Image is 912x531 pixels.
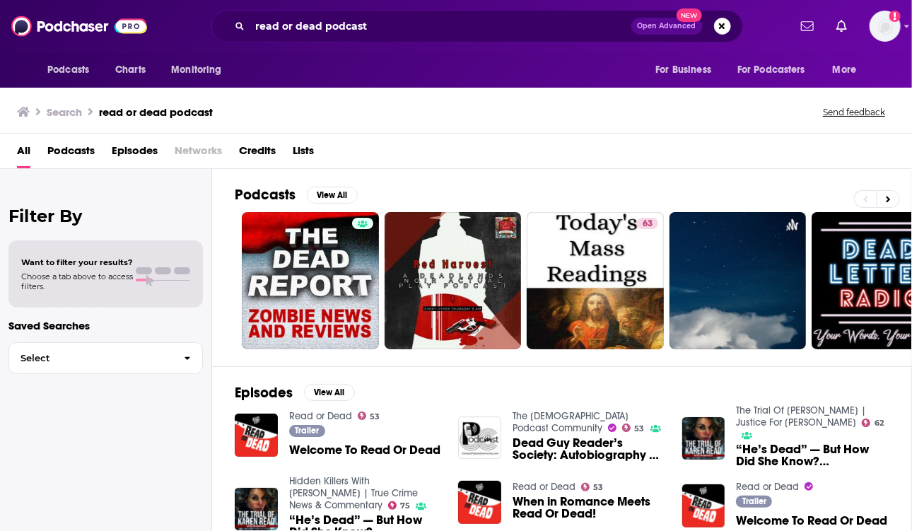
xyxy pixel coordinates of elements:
[47,105,82,119] h3: Search
[870,11,901,42] button: Show profile menu
[682,417,725,460] img: “He’s Dead” — But How Did She Know? Karen Read’s Behavior Before Finding the Body
[17,139,30,168] a: All
[736,443,889,467] a: “He’s Dead” — But How Did She Know? Karen Read’s Behavior Before Finding the Body
[304,384,355,401] button: View All
[889,11,901,22] svg: Add a profile image
[622,424,645,432] a: 53
[594,484,604,491] span: 53
[736,404,866,428] a: The Trial Of Karen Read | Justice For John O'Keefe
[458,481,501,524] img: When in Romance Meets Read Or Dead!
[645,57,729,83] button: open menu
[115,60,146,80] span: Charts
[235,186,296,204] h2: Podcasts
[823,57,875,83] button: open menu
[870,11,901,42] img: User Profile
[736,515,887,527] a: Welcome To Read Or Dead
[631,18,703,35] button: Open AdvancedNew
[239,139,276,168] a: Credits
[655,60,711,80] span: For Business
[106,57,154,83] a: Charts
[235,186,358,204] a: PodcastsView All
[307,187,358,204] button: View All
[289,410,352,422] a: Read or Dead
[47,60,89,80] span: Podcasts
[8,319,203,332] p: Saved Searches
[736,443,889,467] span: “He’s Dead” — But How Did She Know? [PERSON_NAME] Read’s Behavior Before Finding the Body
[458,416,501,460] img: Dead Guy Reader’s Society: Autobiography of George Muller
[677,8,702,22] span: New
[21,257,133,267] span: Want to filter your results?
[161,57,240,83] button: open menu
[8,206,203,226] h2: Filter By
[99,105,213,119] h3: read or dead podcast
[235,384,293,402] h2: Episodes
[8,342,203,374] button: Select
[513,437,665,461] span: Dead Guy Reader’s Society: Autobiography of [PERSON_NAME]
[235,488,278,531] img: “He’s Dead” — But How Did She Know? Karen Read’s Behavior Before Finding the Body
[358,412,380,420] a: 53
[737,60,805,80] span: For Podcasters
[862,419,884,427] a: 62
[11,13,147,40] img: Podchaser - Follow, Share and Rate Podcasts
[728,57,826,83] button: open menu
[527,212,664,349] a: 63
[513,410,629,434] a: The Christian Podcast Community
[388,501,411,510] a: 75
[833,60,857,80] span: More
[37,57,107,83] button: open menu
[293,139,314,168] a: Lists
[736,481,799,493] a: Read or Dead
[9,354,173,363] span: Select
[171,60,221,80] span: Monitoring
[513,481,575,493] a: Read or Dead
[682,484,725,527] img: Welcome To Read Or Dead
[637,218,658,229] a: 63
[370,414,380,420] span: 53
[235,384,355,402] a: EpisodesView All
[635,426,645,432] span: 53
[875,420,884,426] span: 62
[289,475,418,511] a: Hidden Killers With Tony Brueski | True Crime News & Commentary
[831,14,853,38] a: Show notifications dropdown
[638,23,696,30] span: Open Advanced
[870,11,901,42] span: Logged in as eringalloway
[295,426,319,435] span: Trailer
[742,497,766,506] span: Trailer
[513,496,665,520] a: When in Romance Meets Read Or Dead!
[643,217,653,231] span: 63
[211,10,743,42] div: Search podcasts, credits, & more...
[513,437,665,461] a: Dead Guy Reader’s Society: Autobiography of George Muller
[400,503,410,509] span: 75
[581,483,604,491] a: 53
[819,106,889,118] button: Send feedback
[795,14,819,38] a: Show notifications dropdown
[289,444,440,456] a: Welcome To Read Or Dead
[175,139,222,168] span: Networks
[250,15,631,37] input: Search podcasts, credits, & more...
[21,272,133,291] span: Choose a tab above to access filters.
[235,414,278,457] img: Welcome To Read Or Dead
[47,139,95,168] a: Podcasts
[112,139,158,168] a: Episodes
